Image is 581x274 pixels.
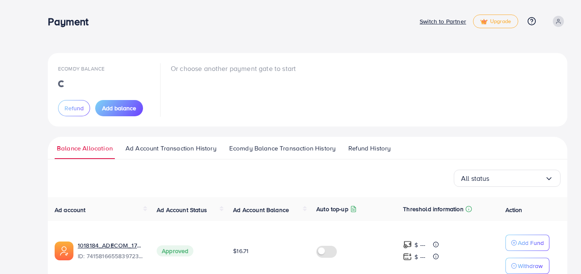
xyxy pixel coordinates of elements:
p: Withdraw [518,261,543,271]
span: All status [461,172,490,185]
button: Add balance [95,100,143,116]
p: Auto top-up [316,204,348,214]
a: 1018184_ADECOM_1726629369576 [78,241,143,250]
span: Approved [157,245,193,256]
span: Upgrade [480,18,511,25]
span: Ad Account Transaction History [126,144,216,153]
span: Refund History [348,144,391,153]
a: tickUpgrade [473,15,518,28]
span: Action [505,206,523,214]
span: Ad Account Balance [233,206,289,214]
span: Add balance [102,104,136,112]
img: top-up amount [403,252,412,261]
button: Withdraw [505,258,549,274]
p: $ --- [415,240,425,250]
img: tick [480,19,488,25]
h3: Payment [48,15,95,28]
img: top-up amount [403,240,412,249]
div: <span class='underline'>1018184_ADECOM_1726629369576</span></br>7415816655839723537 [78,241,143,261]
span: Ecomdy Balance Transaction History [229,144,336,153]
button: Refund [58,100,90,116]
span: ID: 7415816655839723537 [78,252,143,260]
p: $ --- [415,252,425,262]
span: Balance Allocation [57,144,113,153]
span: Ad account [55,206,86,214]
img: ic-ads-acc.e4c84228.svg [55,242,73,260]
div: Search for option [454,170,561,187]
p: Or choose another payment gate to start [171,63,296,74]
span: Ad Account Status [157,206,207,214]
input: Search for option [490,172,545,185]
span: $16.71 [233,247,248,255]
p: Add Fund [518,238,544,248]
span: Refund [64,104,84,112]
span: Ecomdy Balance [58,65,105,72]
p: Switch to Partner [420,16,466,27]
p: Threshold information [403,204,463,214]
button: Add Fund [505,235,549,251]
